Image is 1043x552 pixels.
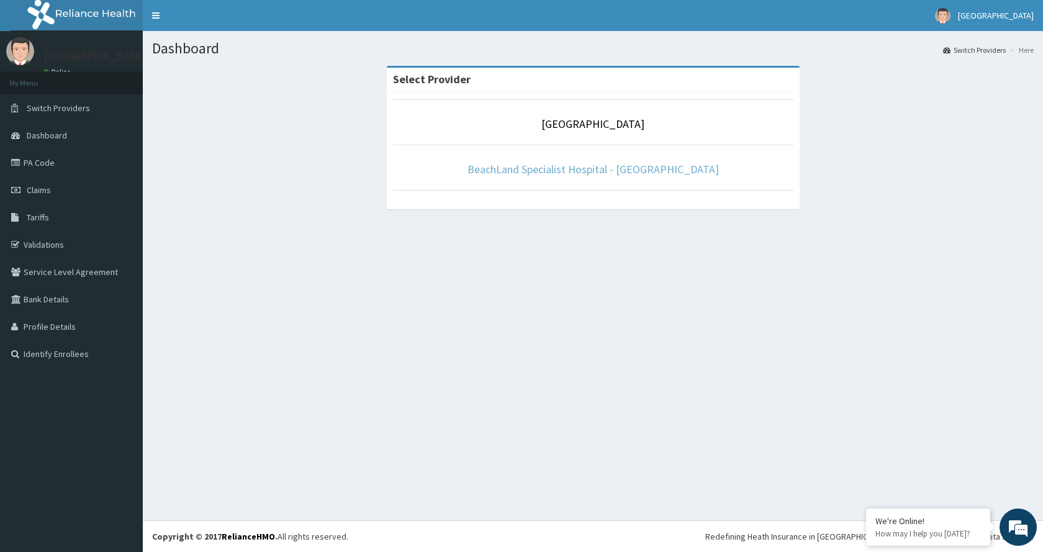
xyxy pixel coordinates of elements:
[27,212,49,223] span: Tariffs
[43,68,73,76] a: Online
[222,531,275,542] a: RelianceHMO
[875,515,981,527] div: We're Online!
[43,50,146,61] p: [GEOGRAPHIC_DATA]
[143,520,1043,552] footer: All rights reserved.
[1007,45,1034,55] li: Here
[705,530,1034,543] div: Redefining Heath Insurance in [GEOGRAPHIC_DATA] using Telemedicine and Data Science!
[152,40,1034,57] h1: Dashboard
[875,528,981,539] p: How may I help you today?
[393,72,471,86] strong: Select Provider
[467,162,719,176] a: BeachLand Specialist Hospital - [GEOGRAPHIC_DATA]
[935,8,950,24] img: User Image
[958,10,1034,21] span: [GEOGRAPHIC_DATA]
[152,531,278,542] strong: Copyright © 2017 .
[6,37,34,65] img: User Image
[27,102,90,114] span: Switch Providers
[27,184,51,196] span: Claims
[943,45,1006,55] a: Switch Providers
[27,130,67,141] span: Dashboard
[541,117,644,131] a: [GEOGRAPHIC_DATA]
